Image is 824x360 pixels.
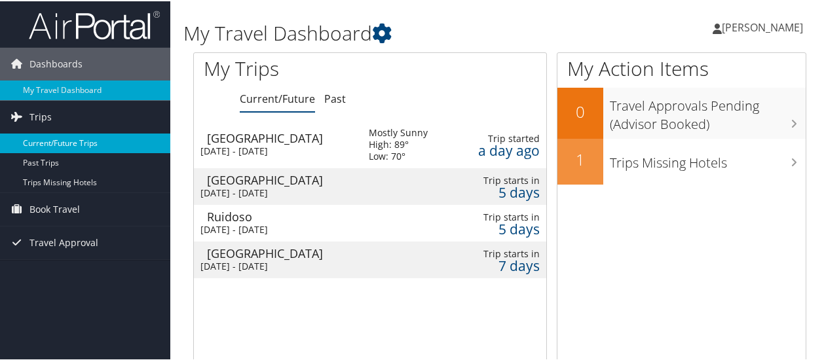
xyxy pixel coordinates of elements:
[557,137,806,183] a: 1Trips Missing Hotels
[557,54,806,81] h1: My Action Items
[369,149,428,161] div: Low: 70°
[207,246,356,258] div: [GEOGRAPHIC_DATA]
[722,19,803,33] span: [PERSON_NAME]
[29,192,80,225] span: Book Travel
[467,132,540,143] div: Trip started
[200,259,349,271] div: [DATE] - [DATE]
[200,144,349,156] div: [DATE] - [DATE]
[207,209,356,221] div: Ruidoso
[467,210,540,222] div: Trip starts in
[200,186,349,198] div: [DATE] - [DATE]
[200,223,349,234] div: [DATE] - [DATE]
[467,173,540,185] div: Trip starts in
[713,7,816,46] a: [PERSON_NAME]
[29,9,160,39] img: airportal-logo.png
[183,18,605,46] h1: My Travel Dashboard
[467,247,540,259] div: Trip starts in
[29,99,52,132] span: Trips
[240,90,315,105] a: Current/Future
[467,143,540,155] div: a day ago
[369,137,428,149] div: High: 89°
[207,173,356,185] div: [GEOGRAPHIC_DATA]
[207,131,356,143] div: [GEOGRAPHIC_DATA]
[467,222,540,234] div: 5 days
[557,99,603,122] h2: 0
[557,147,603,170] h2: 1
[29,46,83,79] span: Dashboards
[557,86,806,137] a: 0Travel Approvals Pending (Advisor Booked)
[467,259,540,270] div: 7 days
[467,185,540,197] div: 5 days
[369,126,428,137] div: Mostly Sunny
[610,146,806,171] h3: Trips Missing Hotels
[610,89,806,132] h3: Travel Approvals Pending (Advisor Booked)
[29,225,98,258] span: Travel Approval
[324,90,346,105] a: Past
[204,54,390,81] h1: My Trips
